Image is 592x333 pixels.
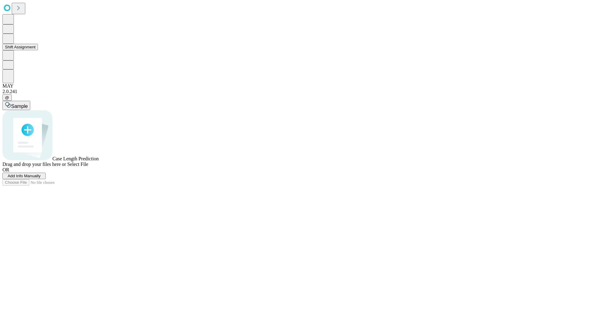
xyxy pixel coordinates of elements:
[2,83,590,89] div: MAY
[11,104,28,109] span: Sample
[2,173,46,179] button: Add Info Manually
[2,44,38,50] button: Shift Assignment
[5,95,9,100] span: @
[2,89,590,94] div: 2.0.241
[67,162,88,167] span: Select File
[2,94,12,101] button: @
[8,174,41,178] span: Add Info Manually
[2,101,30,110] button: Sample
[2,167,9,172] span: OR
[2,162,66,167] span: Drag and drop your files here or
[52,156,99,161] span: Case Length Prediction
